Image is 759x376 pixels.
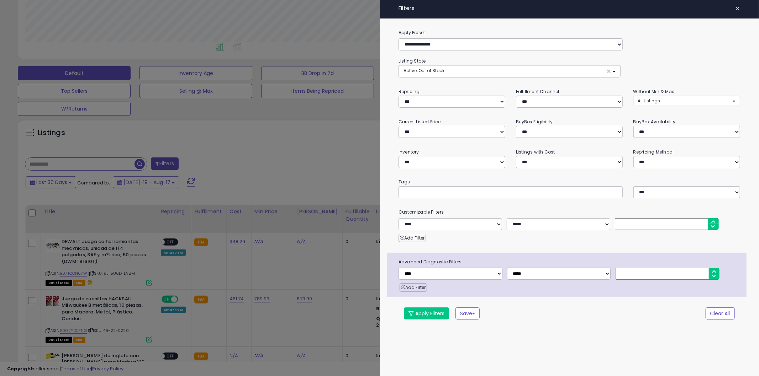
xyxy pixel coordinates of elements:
[399,234,426,242] button: Add Filter
[399,119,441,125] small: Current Listed Price
[399,65,620,77] button: Active, Out of Stock ×
[633,88,674,95] small: Without Min & Max
[404,307,449,319] button: Apply Filters
[633,119,676,125] small: BuyBox Availability
[633,96,740,106] button: All Listings
[638,98,660,104] span: All Listings
[399,88,420,95] small: Repricing
[393,258,747,266] span: Advanced Diagnostic Filters
[400,283,427,292] button: Add Filter
[455,307,480,319] button: Save
[706,307,735,319] button: Clear All
[736,4,740,14] span: ×
[393,208,745,216] small: Customizable Filters
[399,5,740,11] h4: Filters
[633,149,673,155] small: Repricing Method
[516,149,555,155] small: Listings with Cost
[399,149,419,155] small: Inventory
[404,68,444,74] span: Active, Out of Stock
[516,88,559,95] small: Fulfillment Channel
[393,29,745,37] label: Apply Preset:
[399,58,426,64] small: Listing State
[393,178,745,186] small: Tags
[733,4,743,14] button: ×
[607,68,611,75] span: ×
[516,119,553,125] small: BuyBox Eligibility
